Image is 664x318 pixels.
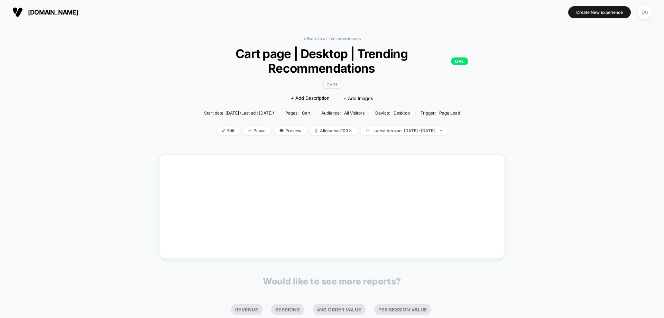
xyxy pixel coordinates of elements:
button: Create New Experience [568,6,631,18]
img: edit [222,129,225,132]
span: Page Load [439,110,460,116]
span: Allocation: 100% [310,126,358,135]
span: Device: [370,110,415,116]
img: Visually logo [12,7,23,17]
a: < Back to all live experiences [303,36,361,41]
span: cart [323,81,341,89]
span: Preview [274,126,307,135]
img: end [248,129,252,132]
li: Revenue [231,304,262,315]
span: desktop [394,110,410,116]
li: Sessions [271,304,304,315]
span: Edit [217,126,240,135]
span: Start date: [DATE] (Last edit [DATE]) [204,110,274,116]
li: Per Session Value [374,304,431,315]
img: end [440,130,442,131]
span: [DOMAIN_NAME] [28,9,78,16]
img: rebalance [315,129,318,133]
button: [DOMAIN_NAME] [10,7,80,18]
div: Pages: [285,110,311,116]
span: Cart page | Desktop | Trending Recommendations [196,46,468,75]
div: Audience: [321,110,365,116]
span: + Add Description [291,95,330,102]
span: All Visitors [344,110,365,116]
li: Avg Order Value [313,304,366,315]
span: cart [302,110,311,116]
button: OG [636,5,654,19]
span: Pause [243,126,271,135]
span: + Add Images [343,96,373,101]
div: Trigger: [421,110,460,116]
div: OG [638,6,652,19]
p: LIVE [451,57,468,65]
img: calendar [366,129,370,132]
span: Latest Version: [DATE] - [DATE] [361,126,448,135]
p: Would like to see more reports? [263,276,401,287]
